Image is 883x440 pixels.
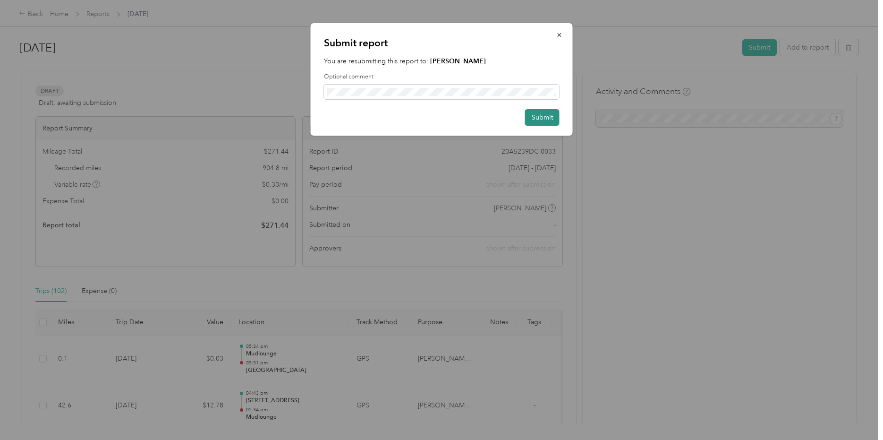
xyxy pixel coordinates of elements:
strong: [PERSON_NAME] [430,57,486,65]
p: Submit report [324,36,560,50]
p: You are resubmitting this report to: [324,56,560,66]
label: Optional comment [324,73,560,81]
button: Submit [525,109,560,126]
iframe: Everlance-gr Chat Button Frame [830,387,883,440]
